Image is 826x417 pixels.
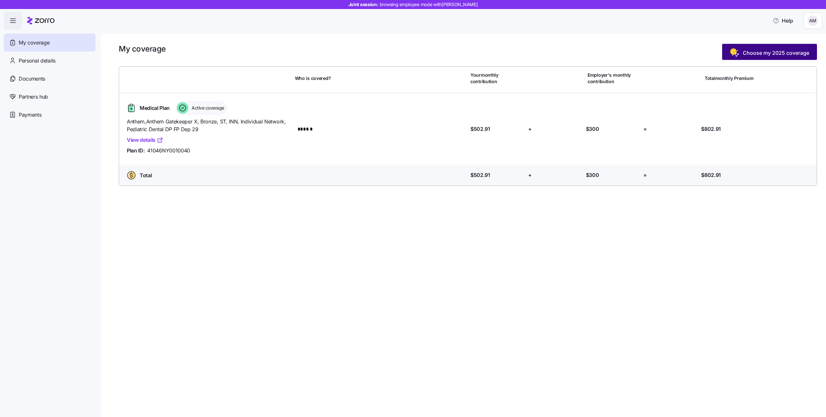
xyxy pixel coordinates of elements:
span: = [643,125,647,133]
span: Payments [19,111,41,119]
span: 41046NY0010040 [147,147,190,155]
span: Active coverage [190,105,224,111]
span: Partners hub [19,93,48,101]
span: Help [773,17,793,24]
a: Personal details [4,52,96,70]
span: $502.91 [470,125,490,133]
a: Payments [4,106,96,124]
a: Documents [4,70,96,88]
a: Partners hub [4,88,96,106]
span: = [643,171,647,179]
span: Your monthly contribution [470,72,524,85]
span: $300 [586,171,599,179]
span: $802.91 [701,125,721,133]
a: View details [127,136,163,144]
span: Joint session: [348,1,478,8]
button: Help [768,14,798,27]
a: My coverage [4,34,96,52]
span: Total monthly Premium [705,75,753,82]
span: Total [140,171,152,179]
img: a8a0ad4f0edf5875c540af7ee92b24f3 [808,15,818,26]
span: $502.91 [470,171,490,179]
span: Medical Plan [140,104,170,112]
span: + [528,171,532,179]
span: + [528,125,532,133]
span: Personal details [19,57,55,65]
span: Anthem , Anthem Gatekeeper X, Bronze, ST, INN, Individual Network, Pediatric Dental DP FP Dep 29 [127,118,290,134]
h1: My coverage [119,44,166,54]
span: $300 [586,125,599,133]
span: My coverage [19,39,49,47]
span: Employer's monthly contribution [588,72,641,85]
span: Choose my 2025 coverage [743,49,809,57]
button: Choose my 2025 coverage [722,44,817,60]
span: browsing employee mode with [PERSON_NAME] [380,1,478,8]
span: $802.91 [701,171,721,179]
span: Plan ID: [127,147,145,155]
span: Documents [19,75,45,83]
span: Who is covered? [295,75,331,82]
